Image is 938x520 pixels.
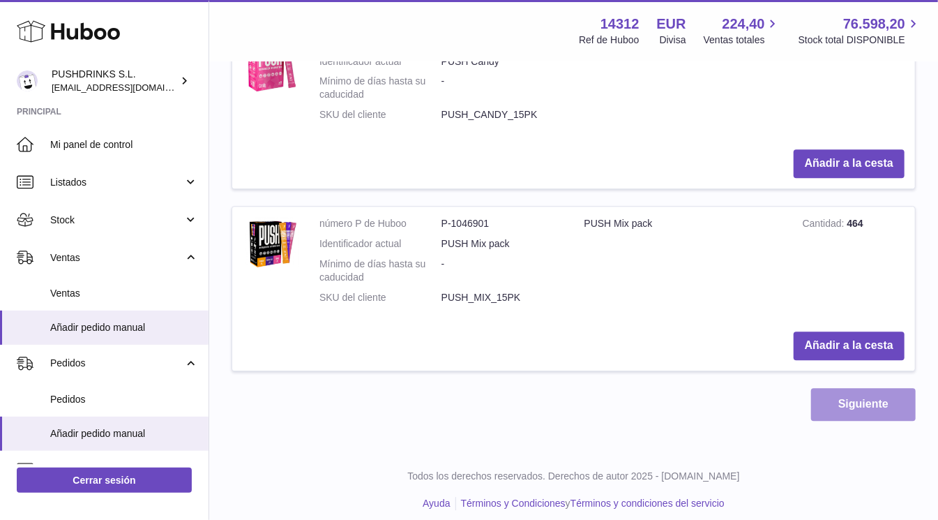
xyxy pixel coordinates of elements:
[441,55,563,68] dd: PUSH Candy
[803,218,847,232] strong: Cantidad
[600,15,640,34] strong: 14312
[792,207,915,321] td: 464
[319,75,441,101] dt: Mínimo de días hasta su caducidad
[704,34,781,47] span: Ventas totales
[441,108,563,121] dd: PUSH_CANDY_15PK
[441,217,563,230] dd: P-1046901
[243,217,298,270] img: PUSH Mix pack
[319,217,441,230] dt: número P de Huboo
[319,291,441,304] dt: SKU del cliente
[50,463,198,476] span: Uso
[319,237,441,251] dt: Identificador actual
[50,251,183,265] span: Ventas
[17,70,38,91] img: framos@pushdrinks.es
[657,15,686,34] strong: EUR
[220,470,927,483] p: Todos los derechos reservados. Derechos de autor 2025 - [DOMAIN_NAME]
[441,237,563,251] dd: PUSH Mix pack
[794,149,905,178] button: Añadir a la cesta
[574,207,792,321] td: PUSH Mix pack
[456,497,725,510] li: y
[50,393,198,406] span: Pedidos
[441,75,563,101] dd: -
[811,388,916,421] button: Siguiente
[660,34,686,47] div: Divisa
[574,24,792,139] td: PUSH Candy
[461,498,566,509] a: Términos y Condiciones
[50,138,198,151] span: Mi panel de control
[441,291,563,304] dd: PUSH_MIX_15PK
[17,468,192,493] a: Cerrar sesión
[52,68,177,94] div: PUSHDRINKS S.L.
[799,34,921,47] span: Stock total DISPONIBLE
[441,258,563,284] dd: -
[50,357,183,370] span: Pedidos
[243,35,298,94] img: PUSH Candy
[579,34,639,47] div: Ref de Huboo
[50,176,183,189] span: Listados
[570,498,725,509] a: Términos y condiciones del servicio
[50,321,198,334] span: Añadir pedido manual
[704,15,781,47] a: 224,40 Ventas totales
[319,108,441,121] dt: SKU del cliente
[50,287,198,300] span: Ventas
[794,332,905,360] button: Añadir a la cesta
[792,24,915,139] td: 749
[50,214,183,227] span: Stock
[50,427,198,440] span: Añadir pedido manual
[843,15,905,34] span: 76.598,20
[319,258,441,284] dt: Mínimo de días hasta su caducidad
[423,498,450,509] a: Ayuda
[319,55,441,68] dt: Identificador actual
[723,15,765,34] span: 224,40
[52,82,205,93] span: [EMAIL_ADDRESS][DOMAIN_NAME]
[799,15,921,47] a: 76.598,20 Stock total DISPONIBLE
